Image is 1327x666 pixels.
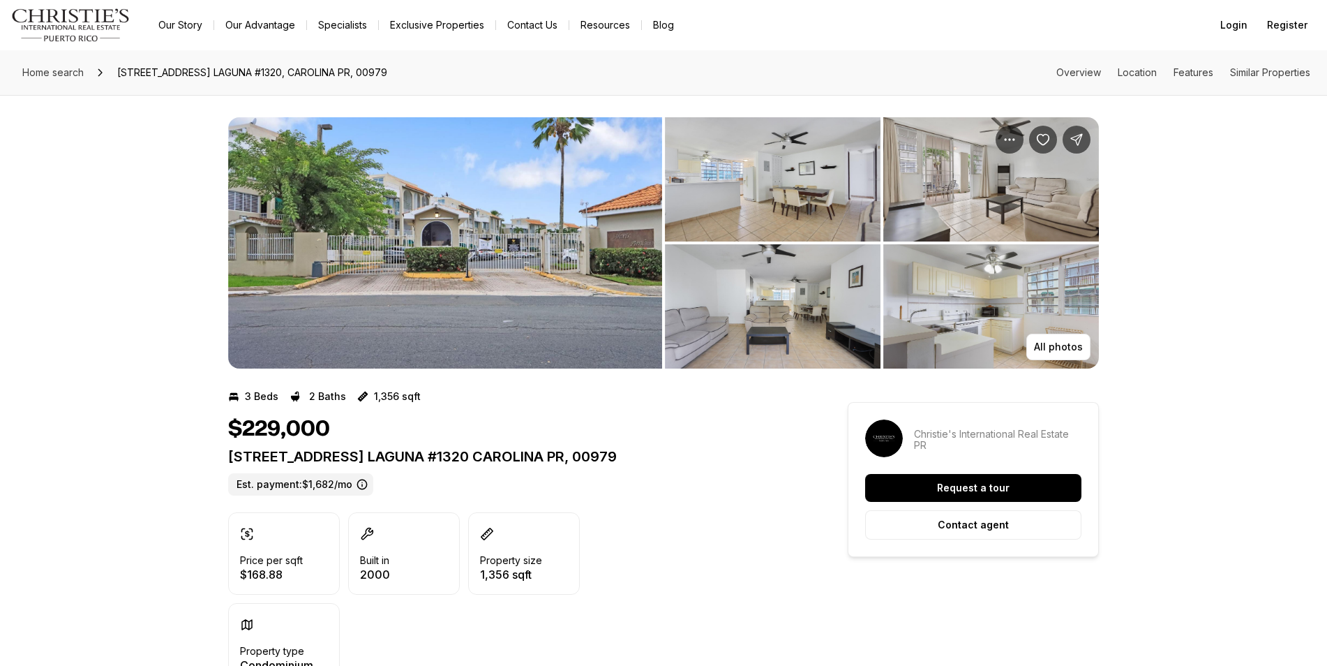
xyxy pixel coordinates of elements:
a: Resources [569,15,641,35]
button: Share Property: 120 AVE. LAGUNA #1320 [1063,126,1090,154]
button: Contact Us [496,15,569,35]
a: Skip to: Location [1118,66,1157,78]
a: Specialists [307,15,378,35]
button: View image gallery [665,117,880,242]
span: Register [1267,20,1307,31]
nav: Page section menu [1056,67,1310,78]
button: View image gallery [883,244,1099,369]
a: Our Story [147,15,213,35]
p: 3 Beds [245,391,278,402]
button: View image gallery [228,117,662,369]
p: Request a tour [937,482,1010,494]
button: Request a tour [865,474,1081,502]
a: Skip to: Overview [1056,66,1101,78]
p: 1,356 sqft [480,569,542,580]
button: Save Property: 120 AVE. LAGUNA #1320 [1029,126,1057,154]
li: 2 of 9 [665,117,1099,369]
p: Contact agent [938,519,1009,531]
p: 2 Baths [309,391,346,402]
button: Login [1212,11,1256,39]
p: Price per sqft [240,555,303,566]
button: Property options [996,126,1024,154]
div: Listing Photos [228,117,1099,369]
p: 1,356 sqft [374,391,421,402]
p: All photos [1034,341,1083,353]
button: Register [1259,11,1316,39]
a: Blog [642,15,685,35]
a: Home search [17,61,89,84]
p: Christie's International Real Estate PR [914,429,1081,451]
a: Exclusive Properties [379,15,495,35]
label: Est. payment: $1,682/mo [228,473,373,496]
span: Home search [22,66,84,78]
h1: $229,000 [228,416,330,443]
span: [STREET_ADDRESS] LAGUNA #1320, CAROLINA PR, 00979 [112,61,393,84]
p: [STREET_ADDRESS] LAGUNA #1320 CAROLINA PR, 00979 [228,448,797,465]
p: Property type [240,646,304,657]
a: Skip to: Similar Properties [1230,66,1310,78]
li: 1 of 9 [228,117,662,369]
button: All photos [1026,334,1090,360]
span: Login [1220,20,1247,31]
p: 2000 [360,569,390,580]
button: View image gallery [665,244,880,369]
img: logo [11,8,130,42]
a: Skip to: Features [1174,66,1213,78]
p: $168.88 [240,569,303,580]
a: Our Advantage [214,15,306,35]
p: Property size [480,555,542,566]
button: View image gallery [883,117,1099,242]
p: Built in [360,555,389,566]
button: Contact agent [865,510,1081,540]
